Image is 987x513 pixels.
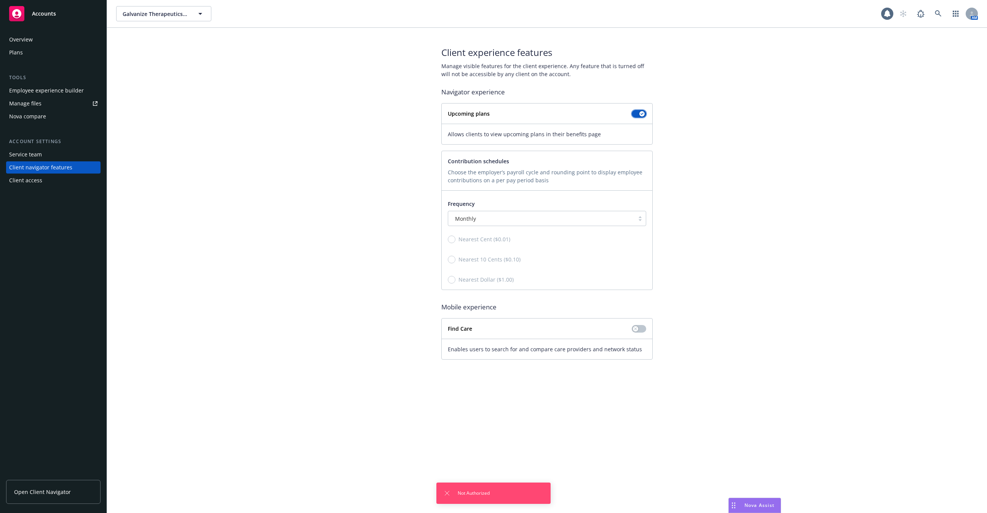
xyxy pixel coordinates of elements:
[6,84,101,97] a: Employee experience builder
[729,498,738,513] div: Drag to move
[442,489,452,498] button: Dismiss notification
[458,255,521,263] span: Nearest 10 Cents ($0.10)
[448,168,646,184] p: Choose the employer’s payroll cycle and rounding point to display employee contributions on a per...
[6,46,101,59] a: Plans
[9,33,33,46] div: Overview
[448,345,646,353] span: Enables users to search for and compare care providers and network status
[441,62,653,78] span: Manage visible features for the client experience. Any feature that is turned off will not be acc...
[452,215,631,223] span: Monthly
[6,33,101,46] a: Overview
[6,74,101,81] div: Tools
[6,110,101,123] a: Nova compare
[123,10,188,18] span: Galvanize Therapeutics, Inc.
[448,157,646,165] p: Contribution schedules
[441,46,653,59] span: Client experience features
[448,200,646,208] p: Frequency
[9,110,46,123] div: Nova compare
[455,215,476,223] span: Monthly
[744,502,775,508] span: Nova Assist
[9,174,42,186] div: Client access
[448,110,490,117] strong: Upcoming plans
[728,498,781,513] button: Nova Assist
[9,161,72,174] div: Client navigator features
[458,490,490,497] span: Not Authorized
[14,488,71,496] span: Open Client Navigator
[6,161,101,174] a: Client navigator features
[948,6,963,21] a: Switch app
[448,256,455,263] input: Nearest 10 Cents ($0.10)
[6,174,101,186] a: Client access
[458,276,514,284] span: Nearest Dollar ($1.00)
[9,46,23,59] div: Plans
[6,138,101,145] div: Account settings
[458,235,510,243] span: Nearest Cent ($0.01)
[6,3,101,24] a: Accounts
[9,97,42,110] div: Manage files
[441,87,653,97] span: Navigator experience
[6,148,101,161] a: Service team
[32,11,56,17] span: Accounts
[931,6,946,21] a: Search
[448,276,455,284] input: Nearest Dollar ($1.00)
[448,325,472,332] strong: Find Care
[896,6,911,21] a: Start snowing
[913,6,928,21] a: Report a Bug
[448,130,646,138] span: Allows clients to view upcoming plans in their benefits page
[116,6,211,21] button: Galvanize Therapeutics, Inc.
[6,97,101,110] a: Manage files
[441,302,653,312] span: Mobile experience
[9,84,84,97] div: Employee experience builder
[448,236,455,243] input: Nearest Cent ($0.01)
[9,148,42,161] div: Service team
